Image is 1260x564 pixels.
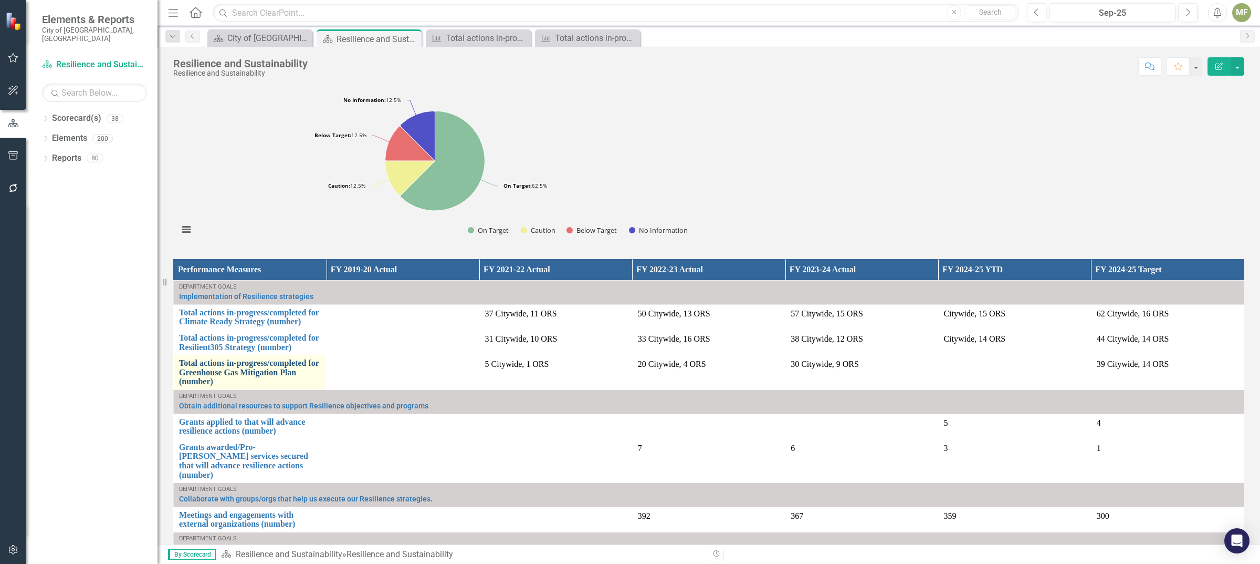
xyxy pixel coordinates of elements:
text: No Information [639,225,688,235]
button: Show Caution [521,225,555,235]
a: Meetings and engagements with external organizations (number) [179,510,321,529]
a: Resilience and Sustainability [236,549,342,559]
input: Search Below... [42,84,147,102]
span: 5 [943,418,948,427]
td: Double-Click to Edit [479,330,632,355]
td: Double-Click to Edit [1091,304,1244,330]
div: Resilience and Sustainability [173,58,308,69]
span: 3 [943,444,948,453]
td: Double-Click to Edit [632,414,785,439]
span: 57 Citywide, 15 ORS [791,309,863,318]
button: Show No Information [629,225,687,235]
span: 6 [791,444,795,453]
td: Double-Click to Edit Right Click for Context Menu [174,281,1244,305]
tspan: Caution: [328,182,350,189]
td: Double-Click to Edit [1091,330,1244,355]
a: Total actions in-progress/completed for Climate Ready Strategy (number) [179,308,321,326]
td: Double-Click to Edit [479,507,632,532]
tspan: No Information: [343,96,386,104]
td: Double-Click to Edit Right Click for Context Menu [174,439,327,483]
div: Open Intercom Messenger [1224,528,1249,553]
span: 359 [943,511,956,520]
td: Double-Click to Edit Right Click for Context Menu [174,355,327,390]
span: 38 Citywide, 12 ORS [791,334,863,343]
td: Double-Click to Edit [632,304,785,330]
a: Scorecard(s) [52,112,101,125]
div: Total actions in-progress/completed for Resilient305 Strategy (number) [555,32,637,45]
span: 300 [1097,511,1109,520]
a: Collaborate with groups/orgs that help us execute our Resilience strategies. [179,495,1238,503]
span: Citywide, 14 ORS [943,334,1005,343]
a: Total actions in-progress/completed for Greenhouse Gas Mitigation Plan (number) [179,358,321,386]
img: ClearPoint Strategy [5,12,24,30]
text: 12.5% [314,131,366,139]
span: 1 [1097,444,1101,453]
td: Double-Click to Edit [1091,439,1244,483]
td: Double-Click to Edit [1091,355,1244,390]
a: Grants awarded/Pro-[PERSON_NAME] services secured that will advance resilience actions (number) [179,443,321,479]
div: 200 [92,134,113,143]
td: Double-Click to Edit [479,439,632,483]
td: Double-Click to Edit [479,414,632,439]
div: Department Goals [179,486,1238,493]
td: Double-Click to Edit [1091,414,1244,439]
span: 33 Citywide, 16 ORS [638,334,710,343]
div: Department Goals [179,284,1238,290]
text: 12.5% [328,182,365,189]
div: Resilience and Sustainability [173,69,308,77]
button: Show Below Target [566,225,617,235]
button: Show On Target [468,225,509,235]
div: Department Goals [179,393,1238,399]
tspan: On Target: [503,182,532,189]
td: Double-Click to Edit Right Click for Context Menu [174,414,327,439]
span: Citywide, 15 ORS [943,309,1005,318]
div: Sep-25 [1053,7,1172,19]
button: Sep-25 [1049,3,1175,22]
span: Search [979,8,1002,16]
svg: Interactive chart [173,88,697,246]
td: Double-Click to Edit Right Click for Context Menu [174,389,1244,414]
div: Resilience and Sustainability [337,33,419,46]
a: Elements [52,132,87,145]
td: Double-Click to Edit Right Click for Context Menu [174,507,327,532]
a: Implementation of Resilience strategies [179,293,1238,301]
span: By Scorecard [168,549,216,560]
button: MF [1232,3,1251,22]
td: Double-Click to Edit Right Click for Context Menu [174,304,327,330]
td: Double-Click to Edit Right Click for Context Menu [174,483,1244,507]
path: Caution, 1. [385,161,435,196]
span: 20 Citywide, 4 ORS [638,360,706,368]
td: Double-Click to Edit [1091,507,1244,532]
button: View chart menu, Chart [178,222,193,237]
span: 50 Citywide, 13 ORS [638,309,710,318]
span: 39 Citywide, 14 ORS [1097,360,1169,368]
text: Caution [531,225,555,235]
a: Reports [52,152,81,165]
span: Elements & Reports [42,13,147,26]
div: Chart. Highcharts interactive chart. [173,88,701,246]
span: 44 Citywide, 14 ORS [1097,334,1169,343]
div: 38 [107,114,123,123]
path: No Information, 1. [401,111,435,161]
small: City of [GEOGRAPHIC_DATA], [GEOGRAPHIC_DATA] [42,26,147,43]
a: Total actions in-progress/completed for Resilient305 Strategy (number) [179,333,321,352]
a: Total actions in-progress/completed for Climate Ready Strategy (number) [428,32,528,45]
a: Grants applied to that will advance resilience actions (number) [179,417,321,436]
span: 5 Citywide, 1 ORS [485,360,549,368]
td: Double-Click to Edit [632,355,785,390]
button: Search [964,5,1016,20]
span: 7 [638,444,642,453]
td: Double-Click to Edit [632,330,785,355]
a: Total actions in-progress/completed for Resilient305 Strategy (number) [538,32,637,45]
td: Double-Click to Edit [632,507,785,532]
a: Obtain additional resources to support Resilience objectives and programs [179,402,1238,410]
div: Resilience and Sustainability [346,549,453,559]
path: On Target, 5. [401,111,485,211]
td: Double-Click to Edit [479,355,632,390]
div: » [221,549,701,561]
span: 37 Citywide, 11 ORS [485,309,557,318]
a: City of [GEOGRAPHIC_DATA] [210,32,310,45]
span: 392 [638,511,650,520]
input: Search ClearPoint... [213,4,1019,22]
text: 62.5% [503,182,547,189]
